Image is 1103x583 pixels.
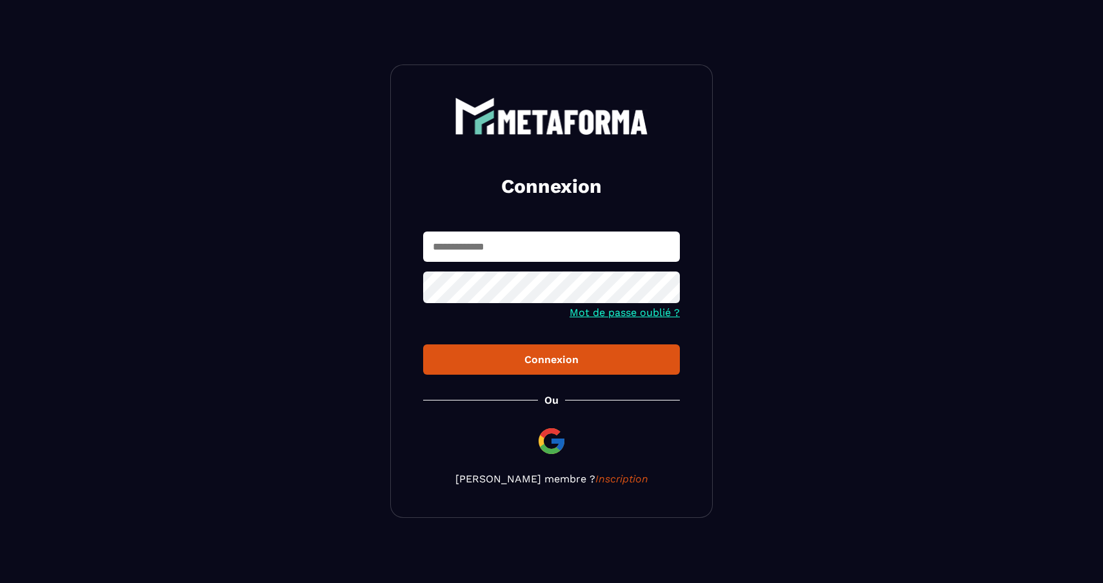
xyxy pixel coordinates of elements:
[433,353,670,366] div: Connexion
[423,344,680,375] button: Connexion
[544,394,559,406] p: Ou
[570,306,680,319] a: Mot de passe oublié ?
[536,426,567,457] img: google
[439,173,664,199] h2: Connexion
[595,473,648,485] a: Inscription
[455,97,648,135] img: logo
[423,97,680,135] a: logo
[423,473,680,485] p: [PERSON_NAME] membre ?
